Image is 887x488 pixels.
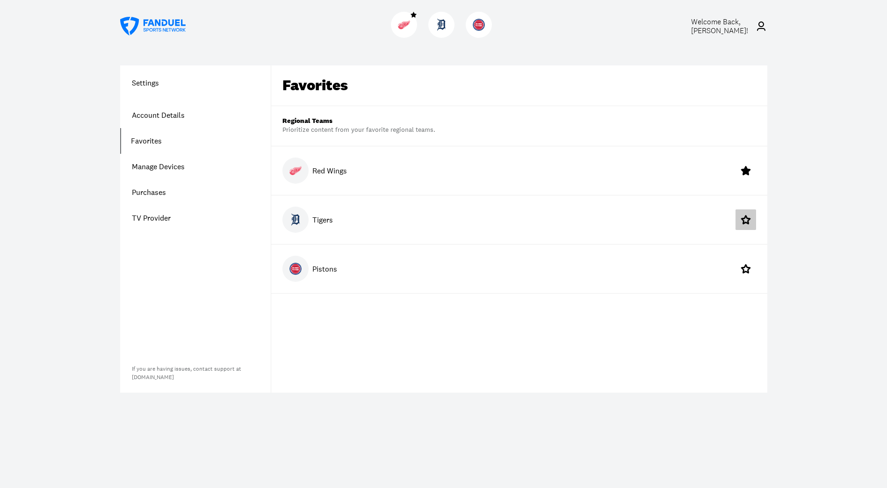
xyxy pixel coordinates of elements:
img: Pistons [289,263,302,275]
span: Welcome Back, [PERSON_NAME] ! [691,17,748,36]
div: Regional Teams [282,117,435,125]
img: Red Wings [398,19,410,31]
img: Tigers [289,214,302,226]
a: FanDuel Sports Network [120,17,186,36]
a: If you are having issues, contact support at[DOMAIN_NAME] [132,365,241,381]
div: Prioritize content from your favorite regional teams. [282,125,435,135]
img: Tigers [435,19,447,31]
img: Red Wings [289,165,302,177]
a: Manage Devices [120,154,271,179]
a: Purchases [120,179,271,205]
a: Welcome Back,[PERSON_NAME]! [670,17,767,35]
a: PistonsPistons [466,30,496,40]
p: Tigers [312,214,333,225]
div: Favorites [282,77,348,94]
p: Pistons [312,263,337,274]
p: Red Wings [312,165,347,176]
h1: Settings [120,77,271,88]
a: TigersTigers [428,30,458,40]
a: Red WingsRed Wings [391,30,421,40]
a: Account Details [120,102,271,128]
img: Pistons [473,19,485,31]
a: TV Provider [120,205,271,231]
a: Favorites [120,128,271,154]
